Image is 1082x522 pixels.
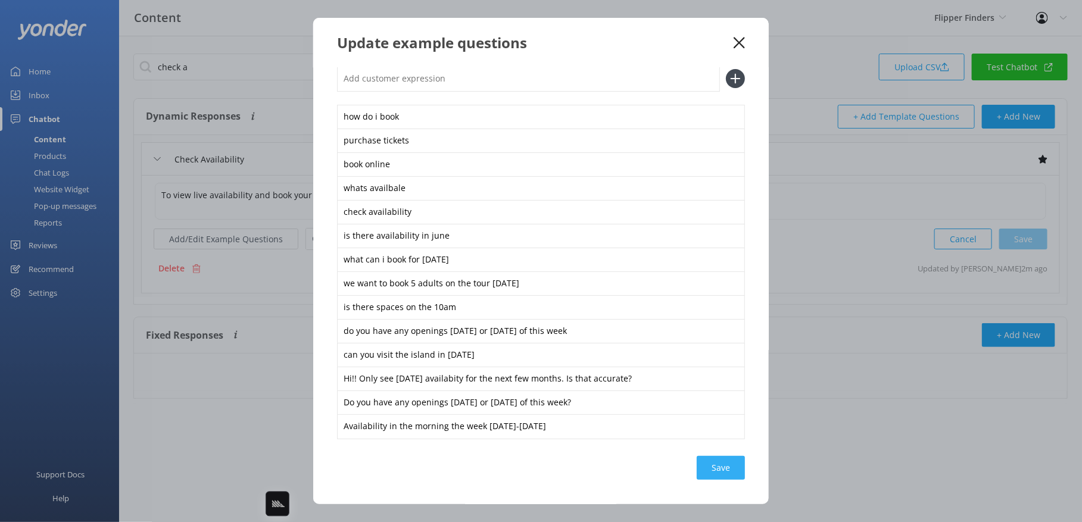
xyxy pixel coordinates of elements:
div: Do you have any openings [DATE] or [DATE] of this week? [337,390,745,415]
button: Close [734,37,745,49]
div: how do i book [337,105,745,130]
div: Hi!! Only see [DATE] availabity for the next few months. Is that accurate? [337,367,745,392]
div: Update example questions [337,33,734,52]
div: is there availability in june [337,224,745,249]
div: Availability in the morning the week [DATE]-[DATE] [337,414,745,439]
div: what can i book for [DATE] [337,248,745,273]
div: we want to book 5 adults on the tour [DATE] [337,271,745,296]
div: do you have any openings [DATE] or [DATE] of this week [337,319,745,344]
div: is there spaces on the 10am [337,295,745,320]
div: book online [337,152,745,177]
div: purchase tickets [337,129,745,154]
div: check availability [337,200,745,225]
div: whats availbale [337,176,745,201]
button: Save [697,456,745,480]
input: Add customer expression [337,65,720,92]
div: can you visit the island in [DATE] [337,343,745,368]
